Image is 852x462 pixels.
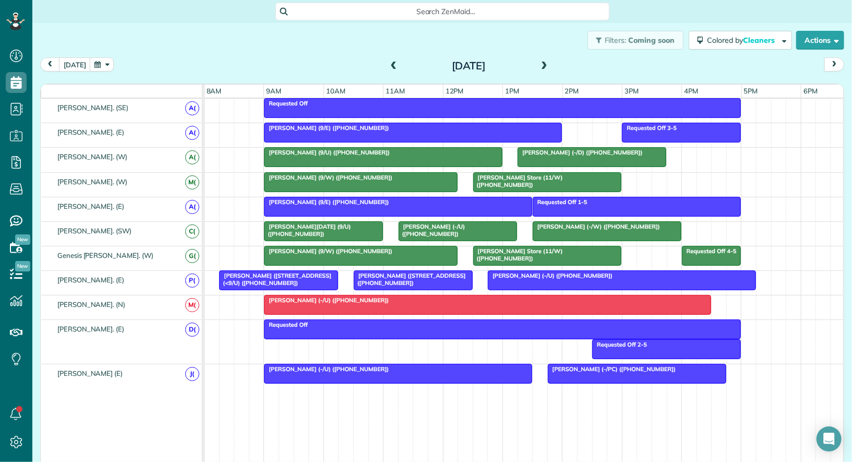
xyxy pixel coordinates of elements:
[592,341,647,348] span: Requested Off 2-5
[55,103,130,112] span: [PERSON_NAME]. (SE)
[185,323,199,337] span: D(
[55,202,126,210] span: [PERSON_NAME]. (E)
[263,149,390,156] span: [PERSON_NAME] (9/U) ([PHONE_NUMBER])
[628,35,675,45] span: Coming soon
[185,249,199,263] span: G(
[621,124,677,132] span: Requested Off 3-5
[817,427,842,452] div: Open Intercom Messenger
[473,174,563,188] span: [PERSON_NAME] Store (11/W) ([PHONE_NUMBER])
[742,87,760,95] span: 5pm
[404,60,534,72] h2: [DATE]
[185,101,199,115] span: A(
[682,87,700,95] span: 4pm
[263,174,393,181] span: [PERSON_NAME] (9/W) ([PHONE_NUMBER])
[517,149,643,156] span: [PERSON_NAME] (-/D) ([PHONE_NUMBER])
[824,57,844,72] button: next
[185,175,199,189] span: M(
[263,297,389,304] span: [PERSON_NAME] (-/U) ([PHONE_NUMBER])
[185,367,199,381] span: J(
[185,224,199,239] span: C(
[443,87,466,95] span: 12pm
[532,198,588,206] span: Requested Off 1-5
[263,365,389,373] span: [PERSON_NAME] (-/U) ([PHONE_NUMBER])
[681,247,737,255] span: Requested Off 4-5
[383,87,407,95] span: 11am
[263,100,308,107] span: Requested Off
[185,150,199,164] span: A(
[264,87,283,95] span: 9am
[473,247,563,262] span: [PERSON_NAME] Store (11/W) ([PHONE_NUMBER])
[547,365,677,373] span: [PERSON_NAME] (-/PC) ([PHONE_NUMBER])
[487,272,613,279] span: [PERSON_NAME] (-/U) ([PHONE_NUMBER])
[185,126,199,140] span: A(
[55,300,127,309] span: [PERSON_NAME]. (N)
[59,57,91,72] button: [DATE]
[55,152,129,161] span: [PERSON_NAME]. (W)
[263,321,308,328] span: Requested Off
[398,223,465,238] span: [PERSON_NAME] (-/U) ([PHONE_NUMBER])
[707,35,778,45] span: Colored by
[324,87,347,95] span: 10am
[185,200,199,214] span: A(
[263,247,393,255] span: [PERSON_NAME] (9/W) ([PHONE_NUMBER])
[743,35,776,45] span: Cleaners
[263,124,389,132] span: [PERSON_NAME] (9/E) ([PHONE_NUMBER])
[353,272,466,287] span: [PERSON_NAME] ([STREET_ADDRESS] ([PHONE_NUMBER])
[55,276,126,284] span: [PERSON_NAME]. (E)
[55,177,129,186] span: [PERSON_NAME]. (W)
[15,261,30,271] span: New
[263,198,389,206] span: [PERSON_NAME] (9/E) ([PHONE_NUMBER])
[55,227,134,235] span: [PERSON_NAME]. (SW)
[55,251,155,259] span: Genesis [PERSON_NAME]. (W)
[605,35,627,45] span: Filters:
[219,272,331,287] span: [PERSON_NAME] ([STREET_ADDRESS] (<9/U) ([PHONE_NUMBER])
[263,223,351,238] span: [PERSON_NAME][DATE] (9/U) ([PHONE_NUMBER])
[205,87,224,95] span: 8am
[40,57,60,72] button: prev
[55,325,126,333] span: [PERSON_NAME]. (E)
[55,369,125,377] span: [PERSON_NAME] (E)
[796,31,844,50] button: Actions
[622,87,641,95] span: 3pm
[185,274,199,288] span: P(
[801,87,820,95] span: 6pm
[55,128,126,136] span: [PERSON_NAME]. (E)
[503,87,521,95] span: 1pm
[15,234,30,245] span: New
[563,87,581,95] span: 2pm
[689,31,792,50] button: Colored byCleaners
[185,298,199,312] span: M(
[532,223,661,230] span: [PERSON_NAME] (-/W) ([PHONE_NUMBER])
